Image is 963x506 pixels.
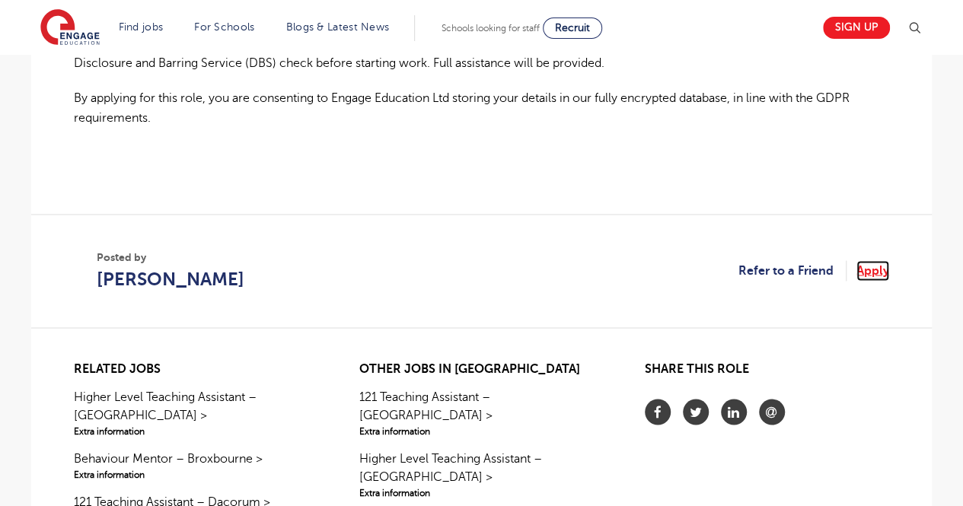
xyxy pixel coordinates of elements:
p: ​​​​​​​ [74,143,889,163]
span: Recruit [555,22,590,33]
span: Posted by [97,249,244,265]
a: Higher Level Teaching Assistant – [GEOGRAPHIC_DATA] >Extra information [359,449,604,499]
a: Behaviour Mentor – Broxbourne >Extra information [74,449,318,481]
a: For Schools [194,21,254,33]
span: Extra information [359,485,604,499]
a: Recruit [543,18,602,39]
p: By applying for this role, you are consenting to Engage Education Ltd storing your details in our... [74,88,889,129]
a: Higher Level Teaching Assistant – [GEOGRAPHIC_DATA] >Extra information [74,387,318,438]
span: Extra information [74,467,318,481]
span: Extra information [74,424,318,438]
p: ​​​​​​​ [74,179,889,199]
h2: Related jobs [74,361,318,376]
a: Sign up [823,17,890,39]
a: Find jobs [119,21,164,33]
a: 121 Teaching Assistant – [GEOGRAPHIC_DATA] >Extra information [359,387,604,438]
span: Schools looking for staff [442,23,540,33]
a: Blogs & Latest News [286,21,390,33]
img: Engage Education [40,9,100,47]
a: Apply [856,260,889,280]
a: [PERSON_NAME] [97,265,244,292]
h2: Other jobs in [GEOGRAPHIC_DATA] [359,361,604,376]
span: Extra information [359,424,604,438]
h2: Share this role [645,361,889,383]
a: Refer to a Friend [738,260,847,280]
